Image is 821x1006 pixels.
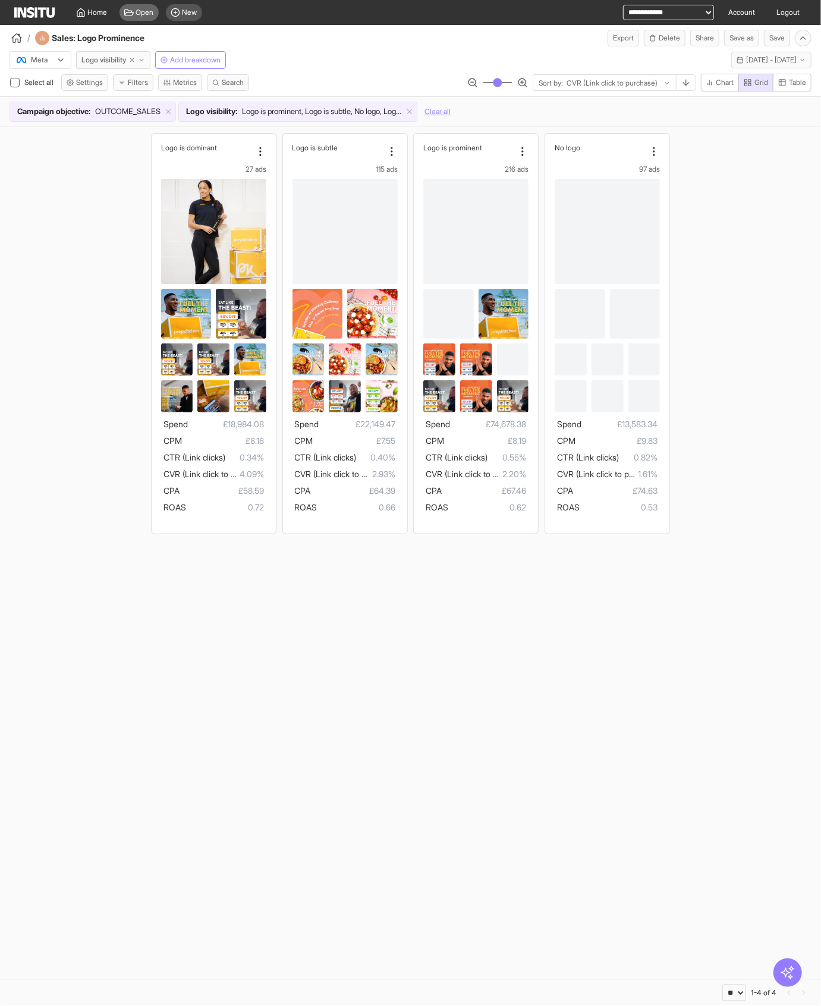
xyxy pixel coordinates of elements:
[608,30,639,46] button: Export
[580,500,658,515] span: 0.53
[161,143,217,152] h2: Logo is dominant
[575,434,658,448] span: £9.83
[764,30,790,46] button: Save
[161,143,252,152] div: Logo is dominant
[690,30,719,46] button: Share
[731,52,811,68] button: [DATE] - [DATE]
[180,484,264,498] span: £58.59
[242,106,402,118] span: Logo is prominent, Logo is subtle, No logo, Logo is dominant
[292,143,383,152] div: Logo is subtle
[644,30,685,46] button: Delete
[426,452,487,462] span: CTR (Link clicks)
[450,417,526,431] span: £74,678.38
[716,78,734,87] span: Chart
[240,467,264,481] span: 4.09%
[423,165,529,174] div: 216 ads
[557,452,619,462] span: CTR (Link clicks)
[225,450,264,465] span: 0.34%
[52,32,177,44] h4: Sales: Logo Prominence
[357,450,395,465] span: 0.40%
[773,74,811,92] button: Table
[444,434,526,448] span: £8.19
[638,467,658,481] span: 1.61%
[448,500,526,515] span: 0.62
[163,436,182,446] span: CPM
[317,500,395,515] span: 0.66
[27,32,30,44] span: /
[751,988,776,998] div: 1-4 of 4
[724,30,759,46] button: Save as
[423,143,482,152] h2: Logo is prominent
[161,165,266,174] div: 27 ads
[113,74,153,91] button: Filters
[81,55,126,65] span: Logo visibility
[619,450,658,465] span: 0.82%
[10,31,30,45] button: /
[701,74,739,92] button: Chart
[423,143,514,152] div: Logo is prominent
[754,78,768,87] span: Grid
[295,485,311,496] span: CPA
[487,450,526,465] span: 0.55%
[426,419,450,429] span: Spend
[557,419,581,429] span: Spend
[179,102,417,121] div: Logo visibility:Logo is prominent, Logo is subtle, No logo, Logo is dominant
[163,485,180,496] span: CPA
[502,467,526,481] span: 2.20%
[539,78,563,88] span: Sort by:
[222,78,244,87] span: Search
[426,485,442,496] span: CPA
[10,102,175,121] div: Campaign objective:OUTCOME_SALES
[186,500,264,515] span: 0.72
[182,434,264,448] span: £8.18
[555,143,646,152] div: No logo
[557,469,661,479] span: CVR (Link click to purchase)
[426,436,444,446] span: CPM
[311,484,395,498] span: £64.39
[557,436,575,446] span: CPM
[426,469,530,479] span: CVR (Link click to purchase)
[76,51,150,69] button: Logo visibility
[313,434,395,448] span: £7.55
[158,74,202,91] button: Metrics
[295,469,399,479] span: CVR (Link click to purchase)
[295,502,317,512] span: ROAS
[573,484,658,498] span: £74.63
[183,8,197,17] span: New
[163,419,188,429] span: Spend
[188,417,264,431] span: £18,984.08
[292,143,338,152] h2: Logo is subtle
[319,417,395,431] span: £22,149.47
[738,74,773,92] button: Grid
[95,106,161,118] span: OUTCOME_SALES
[581,417,658,431] span: £13,583.34
[76,78,103,87] span: Settings
[88,8,108,17] span: Home
[295,452,357,462] span: CTR (Link clicks)
[163,502,186,512] span: ROAS
[372,467,395,481] span: 2.93%
[136,8,154,17] span: Open
[14,7,55,18] img: Logo
[555,165,660,174] div: 97 ads
[207,74,249,91] button: Search
[17,106,90,118] span: Campaign objective :
[442,484,526,498] span: £67.46
[163,452,225,462] span: CTR (Link clicks)
[155,51,226,69] button: Add breakdown
[295,419,319,429] span: Spend
[789,78,806,87] span: Table
[170,55,221,65] span: Add breakdown
[35,31,177,45] div: Sales: Logo Prominence
[557,502,580,512] span: ROAS
[555,143,580,152] h2: No logo
[424,102,451,122] button: Clear all
[557,485,573,496] span: CPA
[61,74,108,91] button: Settings
[295,436,313,446] span: CPM
[746,55,797,65] span: [DATE] - [DATE]
[426,502,448,512] span: ROAS
[186,106,237,118] span: Logo visibility :
[292,165,398,174] div: 115 ads
[24,78,56,87] span: Select all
